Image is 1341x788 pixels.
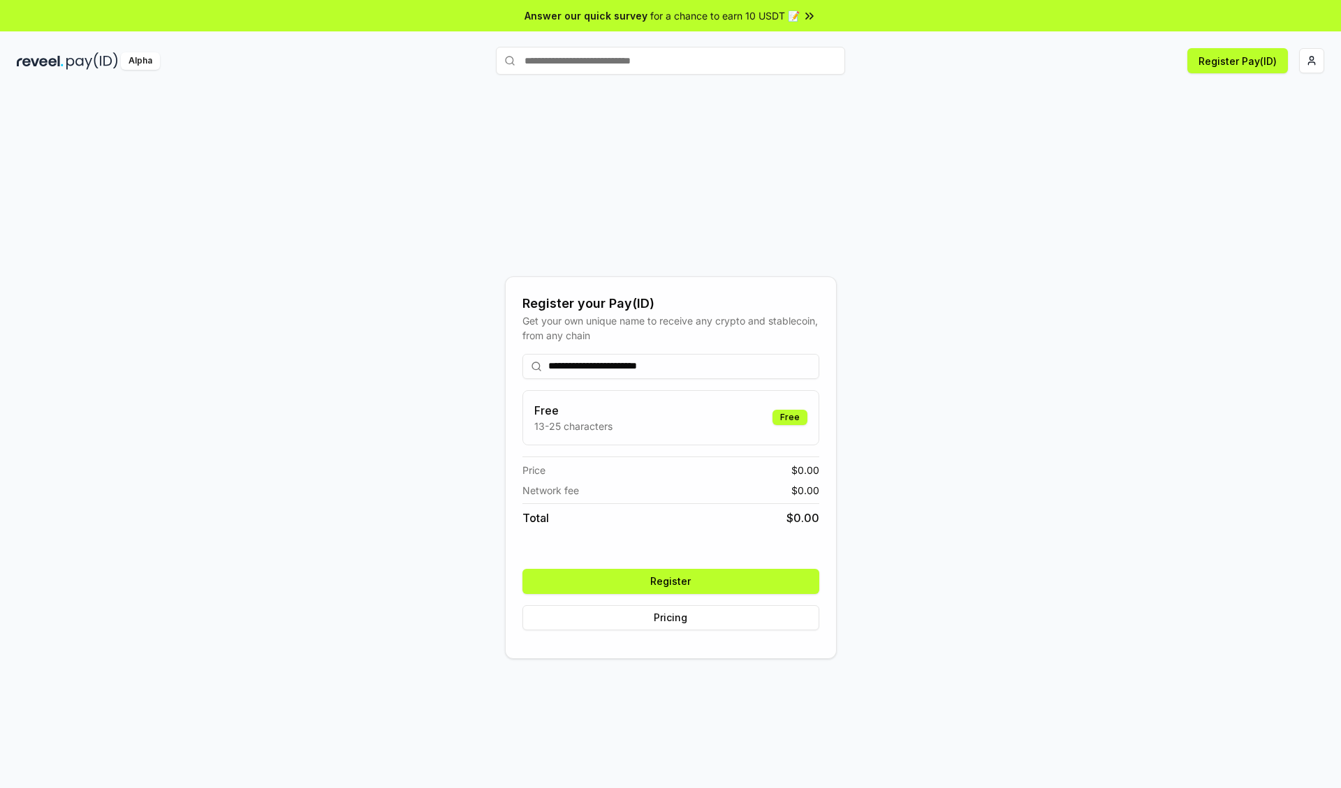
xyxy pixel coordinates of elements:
[522,483,579,498] span: Network fee
[522,294,819,313] div: Register your Pay(ID)
[772,410,807,425] div: Free
[522,510,549,526] span: Total
[534,419,613,433] p: 13-25 characters
[66,52,118,70] img: pay_id
[121,52,160,70] div: Alpha
[522,463,545,477] span: Price
[791,463,819,477] span: $ 0.00
[522,569,819,594] button: Register
[522,605,819,630] button: Pricing
[1187,48,1288,73] button: Register Pay(ID)
[17,52,64,70] img: reveel_dark
[791,483,819,498] span: $ 0.00
[525,8,647,23] span: Answer our quick survey
[522,313,819,343] div: Get your own unique name to receive any crypto and stablecoin, from any chain
[534,402,613,419] h3: Free
[650,8,800,23] span: for a chance to earn 10 USDT 📝
[786,510,819,526] span: $ 0.00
